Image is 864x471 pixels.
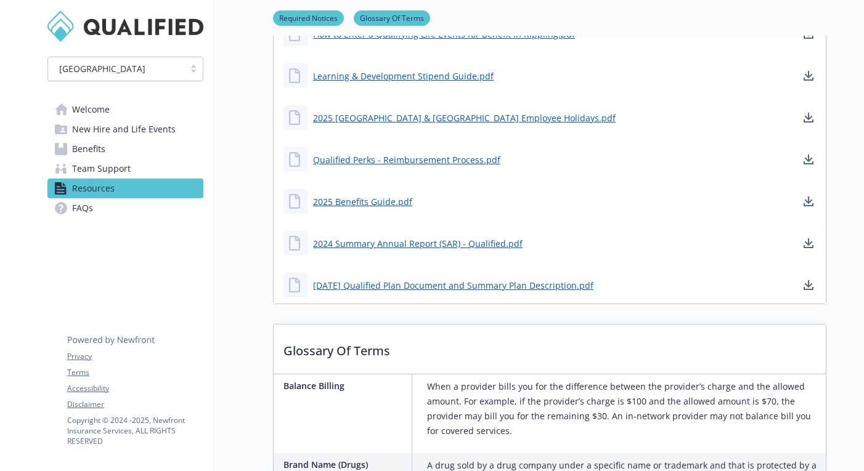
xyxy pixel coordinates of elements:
[801,152,816,167] a: download document
[47,100,203,119] a: Welcome
[59,62,145,75] span: [GEOGRAPHIC_DATA]
[283,379,407,392] p: Balance Billing
[72,179,115,198] span: Resources
[47,198,203,218] a: FAQs
[67,415,203,446] p: Copyright © 2024 - 2025 , Newfront Insurance Services, ALL RIGHTS RESERVED
[801,278,816,292] a: download document
[313,70,494,83] a: Learning & Development Stipend Guide.pdf
[72,198,93,218] span: FAQs
[313,195,412,208] a: 2025 Benefits Guide.pdf
[72,139,105,159] span: Benefits
[313,153,500,166] a: Qualified Perks - Reimbursement Process.pdf
[283,458,407,471] p: Brand Name (Drugs)
[54,62,178,75] span: [GEOGRAPHIC_DATA]
[72,100,110,119] span: Welcome
[72,119,176,139] span: New Hire and Life Events
[313,237,523,250] a: 2024 Summary Annual Report (SAR) - Qualified.pdf
[47,119,203,139] a: New Hire and Life Events
[313,279,593,292] a: [DATE] Qualified Plan Document and Summary Plan Description.pdf
[801,110,816,125] a: download document
[67,351,203,362] a: Privacy
[427,379,821,438] p: When a provider bills you for the difference between the provider’s charge and the allowed amount...
[67,383,203,394] a: Accessibility
[801,236,816,251] a: download document
[67,367,203,378] a: Terms
[274,324,826,370] p: Glossary Of Terms
[313,111,616,124] a: 2025 [GEOGRAPHIC_DATA] & [GEOGRAPHIC_DATA] Employee Holidays.pdf
[354,12,430,23] a: Glossary Of Terms
[72,159,131,179] span: Team Support
[47,179,203,198] a: Resources
[273,12,344,23] a: Required Notices
[47,139,203,159] a: Benefits
[47,159,203,179] a: Team Support
[801,194,816,209] a: download document
[67,399,203,410] a: Disclaimer
[801,68,816,83] a: download document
